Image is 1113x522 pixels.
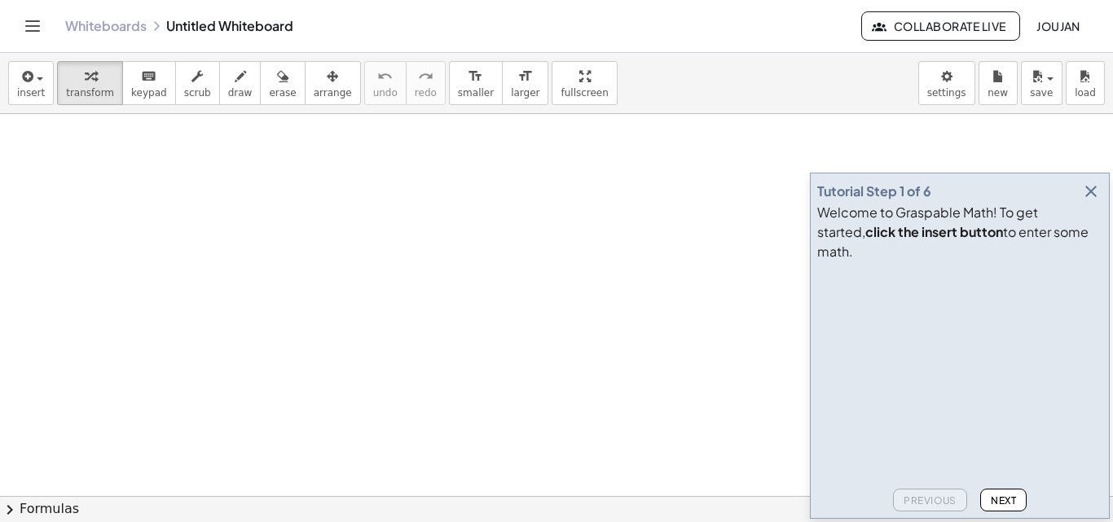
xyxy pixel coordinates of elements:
[875,19,1005,33] span: Collaborate Live
[219,61,262,105] button: draw
[305,61,361,105] button: arrange
[980,489,1027,511] button: Next
[373,87,398,99] span: undo
[1075,87,1096,99] span: load
[1021,61,1062,105] button: save
[1023,11,1093,41] button: joujan
[57,61,123,105] button: transform
[511,87,539,99] span: larger
[865,223,1003,240] b: click the insert button
[141,67,156,86] i: keyboard
[817,182,931,201] div: Tutorial Step 1 of 6
[260,61,305,105] button: erase
[552,61,617,105] button: fullscreen
[449,61,503,105] button: format_sizesmaller
[20,13,46,39] button: Toggle navigation
[1030,87,1053,99] span: save
[17,87,45,99] span: insert
[927,87,966,99] span: settings
[184,87,211,99] span: scrub
[1066,61,1105,105] button: load
[364,61,407,105] button: undoundo
[468,67,483,86] i: format_size
[65,18,147,34] a: Whiteboards
[1036,19,1080,33] span: joujan
[991,494,1016,507] span: Next
[817,203,1102,261] div: Welcome to Graspable Math! To get started, to enter some math.
[561,87,608,99] span: fullscreen
[175,61,220,105] button: scrub
[131,87,167,99] span: keypad
[918,61,975,105] button: settings
[415,87,437,99] span: redo
[228,87,253,99] span: draw
[122,61,176,105] button: keyboardkeypad
[314,87,352,99] span: arrange
[269,87,296,99] span: erase
[8,61,54,105] button: insert
[502,61,548,105] button: format_sizelarger
[66,87,114,99] span: transform
[517,67,533,86] i: format_size
[406,61,446,105] button: redoredo
[861,11,1019,41] button: Collaborate Live
[418,67,433,86] i: redo
[979,61,1018,105] button: new
[988,87,1008,99] span: new
[377,67,393,86] i: undo
[458,87,494,99] span: smaller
